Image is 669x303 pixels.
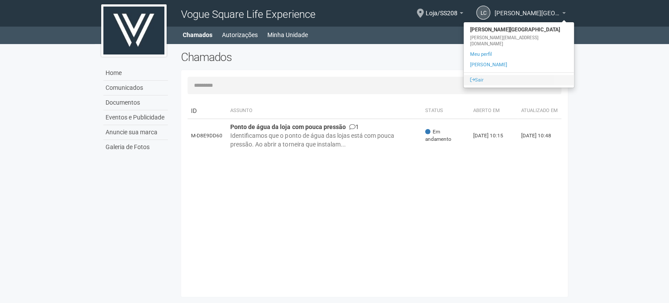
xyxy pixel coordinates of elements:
a: Loja/SS208 [426,11,463,18]
th: Atualizado em [518,103,561,119]
span: 1 [349,123,358,130]
a: Galeria de Fotos [103,140,168,154]
a: Home [103,66,168,81]
td: ID [188,103,227,119]
a: Anuncie sua marca [103,125,168,140]
td: [DATE] 10:15 [470,119,518,153]
a: Chamados [183,29,212,41]
a: Eventos e Publicidade [103,110,168,125]
span: Loja/SS208 [426,1,457,17]
a: Minha Unidade [267,29,308,41]
span: Vogue Square Life Experience [181,8,315,20]
strong: [PERSON_NAME][GEOGRAPHIC_DATA] [464,24,574,35]
a: LC [476,6,490,20]
a: Meu perfil [464,49,574,60]
span: Em andamento [425,128,466,143]
span: Leonardo Calandrini Lima [495,1,560,17]
div: [PERSON_NAME][EMAIL_ADDRESS][DOMAIN_NAME] [464,35,574,47]
td: M-D8E9DD60 [188,119,227,153]
td: [DATE] 10:48 [518,119,561,153]
a: Sair [464,75,574,85]
th: Aberto em [470,103,518,119]
a: Documentos [103,95,168,110]
div: Identificamos que o ponto de água das lojas está com pouca pressão. Ao abrir a torneira que insta... [230,131,418,149]
th: Assunto [227,103,422,119]
a: Comunicados [103,81,168,95]
img: logo.jpg [101,4,167,57]
a: [PERSON_NAME][GEOGRAPHIC_DATA] [495,11,566,18]
a: Autorizações [222,29,258,41]
h2: Chamados [181,51,334,64]
a: [PERSON_NAME] [464,60,574,70]
th: Status [422,103,470,119]
strong: Ponto de água da loja com pouca pressão [230,123,345,130]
